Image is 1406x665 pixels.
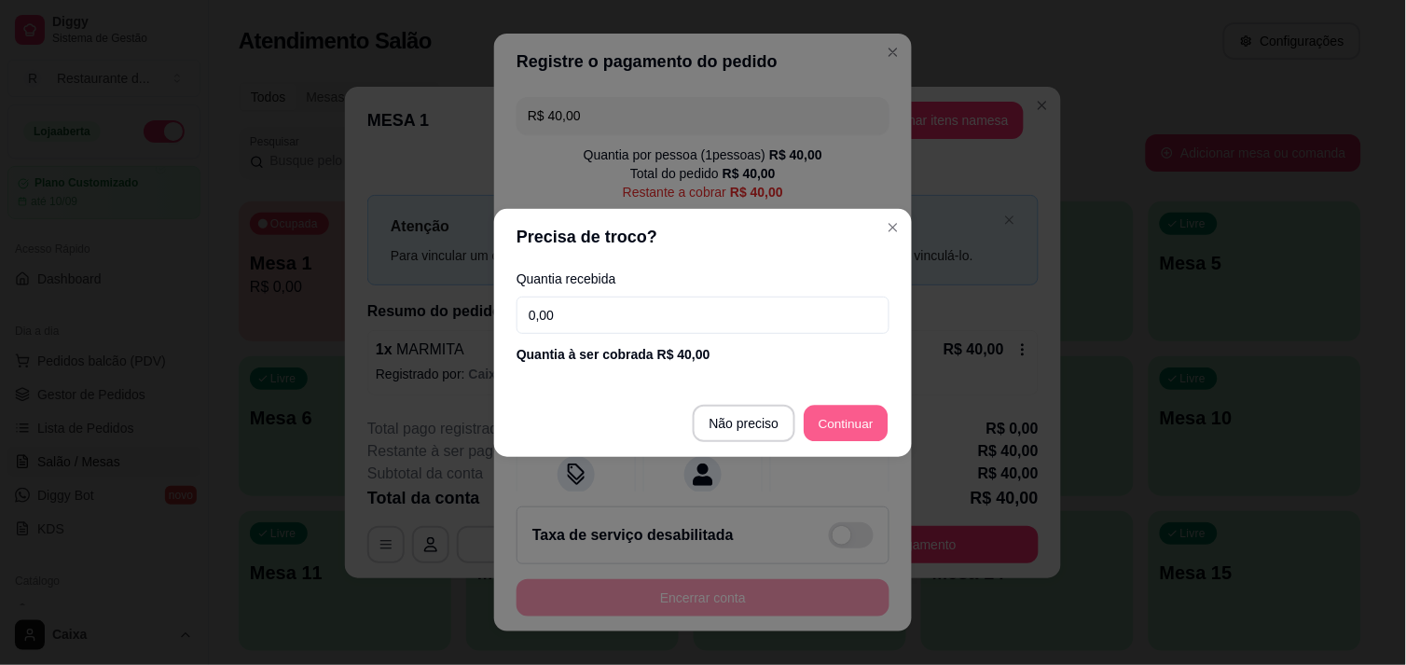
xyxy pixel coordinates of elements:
div: Quantia à ser cobrada R$ 40,00 [517,345,889,364]
button: Continuar [805,405,889,441]
label: Quantia recebida [517,272,889,285]
button: Close [878,213,908,242]
button: Não preciso [693,405,796,442]
header: Precisa de troco? [494,209,912,265]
